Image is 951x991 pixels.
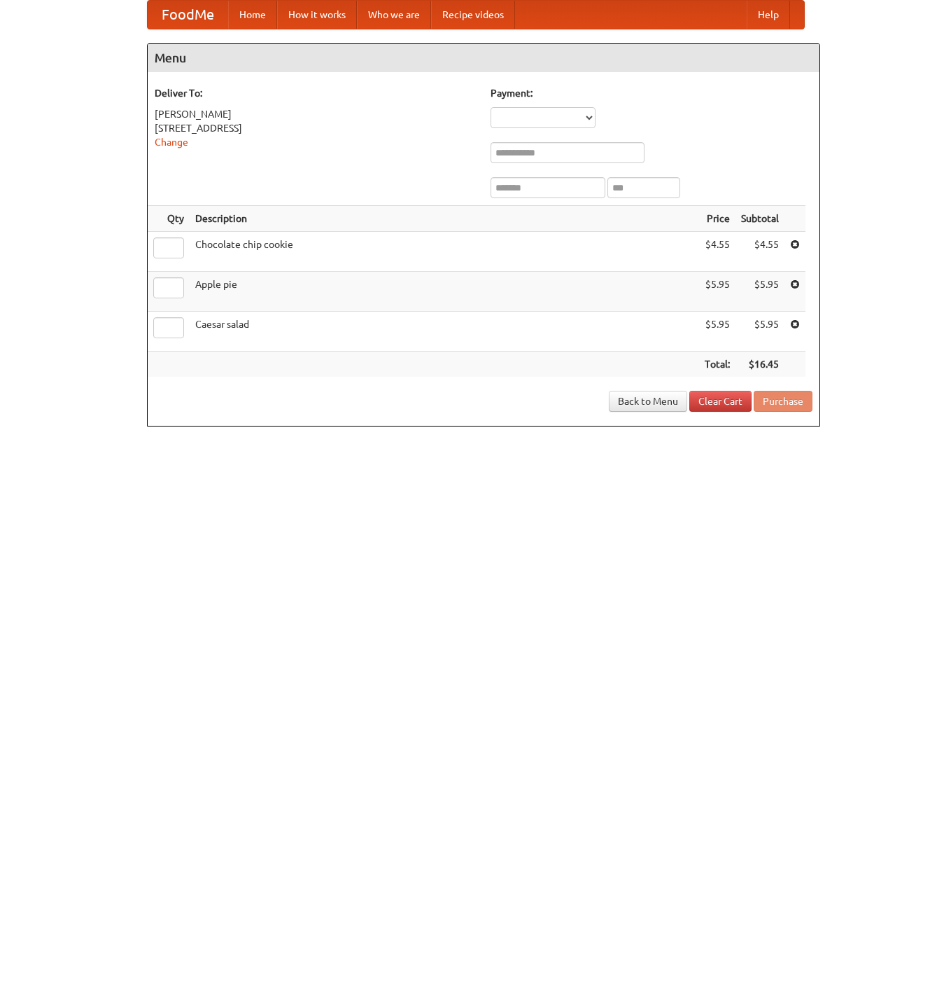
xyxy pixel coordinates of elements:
[609,391,687,412] a: Back to Menu
[155,121,477,135] div: [STREET_ADDRESS]
[699,352,735,377] th: Total:
[735,272,784,312] td: $5.95
[735,206,784,232] th: Subtotal
[190,272,699,312] td: Apple pie
[155,86,477,100] h5: Deliver To:
[491,86,812,100] h5: Payment:
[155,137,188,148] a: Change
[747,1,790,29] a: Help
[190,312,699,352] td: Caesar salad
[190,206,699,232] th: Description
[735,232,784,272] td: $4.55
[699,232,735,272] td: $4.55
[431,1,515,29] a: Recipe videos
[689,391,752,412] a: Clear Cart
[148,206,190,232] th: Qty
[735,312,784,352] td: $5.95
[754,391,812,412] button: Purchase
[735,352,784,377] th: $16.45
[148,1,228,29] a: FoodMe
[699,272,735,312] td: $5.95
[277,1,357,29] a: How it works
[357,1,431,29] a: Who we are
[699,312,735,352] td: $5.95
[228,1,277,29] a: Home
[699,206,735,232] th: Price
[148,44,819,72] h4: Menu
[155,107,477,121] div: [PERSON_NAME]
[190,232,699,272] td: Chocolate chip cookie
